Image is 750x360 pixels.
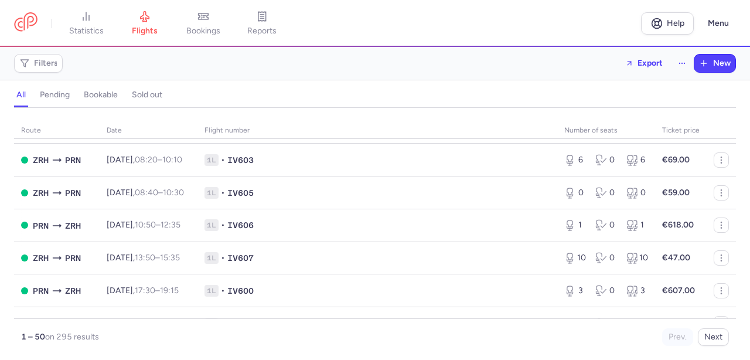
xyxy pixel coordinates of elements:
h4: pending [40,90,70,100]
span: ZRH [65,219,81,232]
span: 1L [204,318,219,330]
span: [DATE], [107,155,182,165]
h4: sold out [132,90,162,100]
div: 0 [595,219,617,231]
time: 17:50 [135,318,155,328]
span: ZRH [33,154,49,167]
span: • [221,154,225,166]
th: date [100,122,197,140]
span: • [221,187,225,199]
strong: 1 – 50 [21,332,45,342]
span: • [221,252,225,264]
span: ZRH [33,317,49,330]
div: 3 [626,285,648,297]
div: 6 [626,154,648,166]
span: PRN [33,284,49,297]
span: bookings [186,26,220,36]
span: PRN [65,186,81,199]
strong: €47.00 [662,253,690,263]
button: Menu [701,12,736,35]
div: 7 [564,318,586,330]
span: IV607 [227,252,254,264]
div: 10 [564,252,586,264]
div: 0 [595,154,617,166]
span: [DATE], [107,286,179,296]
span: 1L [204,252,219,264]
h4: all [16,90,26,100]
span: IV603 [227,154,254,166]
span: statistics [69,26,104,36]
time: 08:40 [135,188,158,198]
th: number of seats [557,122,655,140]
th: Flight number [197,122,557,140]
span: – [135,188,184,198]
div: 7 [626,318,648,330]
strong: €148.00 [662,318,694,328]
button: Export [618,54,670,73]
div: 0 [595,187,617,199]
span: on 295 results [45,332,99,342]
span: – [135,286,179,296]
span: reports [247,26,277,36]
span: PRN [65,317,81,330]
span: – [135,318,180,328]
span: 1L [204,219,219,231]
span: – [135,220,180,230]
span: Filters [34,59,58,68]
a: bookings [174,11,233,36]
time: 08:20 [135,155,158,165]
div: 6 [564,154,586,166]
strong: €69.00 [662,155,690,165]
div: 0 [595,252,617,264]
time: 15:35 [160,253,180,263]
div: 0 [595,318,617,330]
div: 1 [626,219,648,231]
span: • [221,219,225,231]
strong: €59.00 [662,188,690,198]
div: 0 [564,187,586,199]
span: [DATE], [107,318,180,328]
time: 19:15 [160,286,179,296]
button: Prev. [662,328,693,346]
time: 17:30 [135,286,155,296]
a: statistics [57,11,115,36]
span: flights [132,26,158,36]
button: Filters [15,55,62,72]
span: • [221,318,225,330]
strong: €618.00 [662,220,694,230]
span: ZRH [65,284,81,297]
span: – [135,253,180,263]
a: Help [641,12,694,35]
time: 10:50 [135,220,156,230]
span: PRN [65,252,81,264]
span: New [713,59,731,68]
a: CitizenPlane red outlined logo [14,12,37,34]
span: IV605 [227,187,254,199]
span: [DATE], [107,253,180,263]
time: 10:30 [163,188,184,198]
span: IV600 [227,285,254,297]
strong: €607.00 [662,286,695,296]
th: Ticket price [655,122,707,140]
span: PRN [65,154,81,167]
button: New [694,55,735,72]
time: 10:10 [162,155,182,165]
span: ZRH [33,186,49,199]
span: IV606 [227,219,254,231]
button: Next [698,328,729,346]
span: PRN [33,219,49,232]
span: – [135,155,182,165]
a: flights [115,11,174,36]
span: Help [667,19,684,28]
time: 13:50 [135,253,155,263]
div: 0 [626,187,648,199]
span: 1L [204,187,219,199]
div: 1 [564,219,586,231]
span: WK404 [227,318,254,330]
span: 1L [204,285,219,297]
div: 3 [564,285,586,297]
time: 12:35 [161,220,180,230]
span: [DATE], [107,188,184,198]
span: ZRH [33,252,49,264]
span: Export [637,59,663,67]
